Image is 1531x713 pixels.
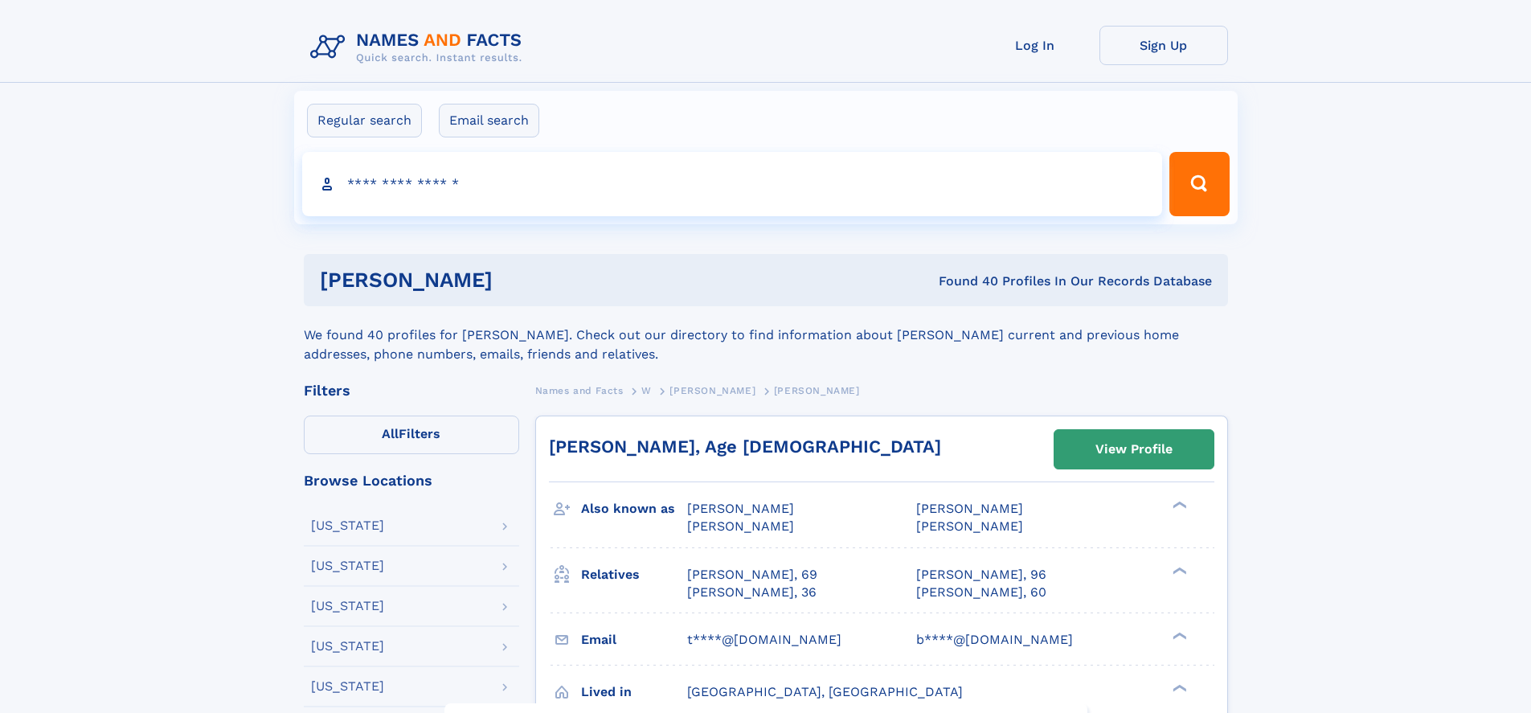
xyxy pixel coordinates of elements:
[916,584,1046,601] a: [PERSON_NAME], 60
[581,678,687,706] h3: Lived in
[1169,682,1188,693] div: ❯
[687,684,963,699] span: [GEOGRAPHIC_DATA], [GEOGRAPHIC_DATA]
[311,519,384,532] div: [US_STATE]
[1054,430,1214,469] a: View Profile
[774,385,860,396] span: [PERSON_NAME]
[311,559,384,572] div: [US_STATE]
[916,518,1023,534] span: [PERSON_NAME]
[669,385,755,396] span: [PERSON_NAME]
[1169,565,1188,576] div: ❯
[304,473,519,488] div: Browse Locations
[304,383,519,398] div: Filters
[1169,630,1188,641] div: ❯
[916,566,1046,584] a: [PERSON_NAME], 96
[311,640,384,653] div: [US_STATE]
[304,306,1228,364] div: We found 40 profiles for [PERSON_NAME]. Check out our directory to find information about [PERSON...
[581,561,687,588] h3: Relatives
[1169,152,1229,216] button: Search Button
[581,626,687,654] h3: Email
[1095,431,1173,468] div: View Profile
[311,600,384,613] div: [US_STATE]
[535,380,624,400] a: Names and Facts
[1169,500,1188,510] div: ❯
[687,584,817,601] a: [PERSON_NAME], 36
[382,426,399,441] span: All
[304,26,535,69] img: Logo Names and Facts
[320,270,716,290] h1: [PERSON_NAME]
[687,501,794,516] span: [PERSON_NAME]
[641,380,652,400] a: W
[916,501,1023,516] span: [PERSON_NAME]
[715,272,1212,290] div: Found 40 Profiles In Our Records Database
[971,26,1099,65] a: Log In
[307,104,422,137] label: Regular search
[669,380,755,400] a: [PERSON_NAME]
[687,566,817,584] a: [PERSON_NAME], 69
[581,495,687,522] h3: Also known as
[311,680,384,693] div: [US_STATE]
[302,152,1163,216] input: search input
[687,518,794,534] span: [PERSON_NAME]
[1099,26,1228,65] a: Sign Up
[641,385,652,396] span: W
[304,416,519,454] label: Filters
[439,104,539,137] label: Email search
[549,436,941,457] a: [PERSON_NAME], Age [DEMOGRAPHIC_DATA]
